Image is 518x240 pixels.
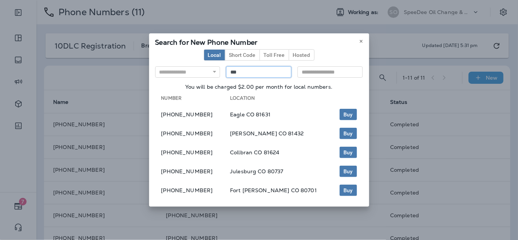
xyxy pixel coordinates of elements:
td: [PHONE_NUMBER] [155,163,230,180]
button: Buy [340,185,357,196]
button: Buy [340,166,357,177]
td: Collbran CO 81624 [230,144,339,161]
td: Eagle CO 81631 [230,106,339,123]
button: Buy [340,109,357,120]
div: Search for New Phone Number [149,33,369,49]
span: Local [208,52,221,58]
td: [PERSON_NAME] CO 81432 [230,125,339,142]
span: Buy [344,150,353,155]
th: Number [155,95,230,104]
td: [PHONE_NUMBER] [155,144,230,161]
button: Buy [340,147,357,158]
button: Toll Free [260,49,289,61]
button: Short Code [225,49,260,61]
button: Buy [340,128,357,139]
td: [PHONE_NUMBER] [155,106,230,123]
button: Hosted [289,49,315,61]
th: Location [230,95,339,104]
td: [PHONE_NUMBER] [155,125,230,142]
td: [PHONE_NUMBER] [155,182,230,199]
span: Buy [344,112,353,117]
span: Buy [344,169,353,174]
td: Julesburg CO 80737 [230,163,339,180]
td: Fort [PERSON_NAME] CO 80701 [230,182,339,199]
button: Local [204,49,225,61]
p: You will be charged $2.00 per month for local numbers. [155,84,363,90]
span: Hosted [293,52,310,58]
span: Buy [344,188,353,193]
span: Buy [344,131,353,136]
span: Toll Free [264,52,285,58]
span: Short Code [229,52,256,58]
